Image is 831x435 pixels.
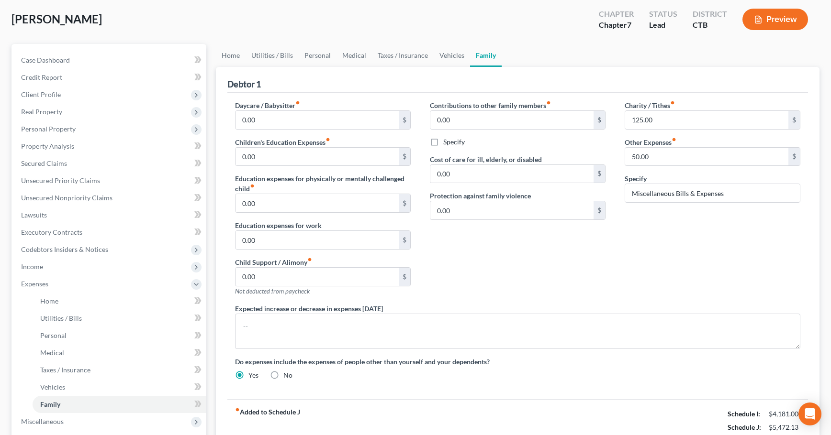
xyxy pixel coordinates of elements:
label: Specify [443,137,465,147]
div: District [693,9,727,20]
span: Personal Property [21,125,76,133]
input: -- [236,111,399,129]
a: Executory Contracts [13,224,206,241]
a: Lawsuits [13,207,206,224]
span: Lawsuits [21,211,47,219]
i: fiber_manual_record [295,100,300,105]
span: [PERSON_NAME] [11,12,102,26]
label: Yes [248,370,258,380]
a: Unsecured Nonpriority Claims [13,189,206,207]
div: $ [399,231,410,249]
span: Medical [40,348,64,357]
a: Home [33,293,206,310]
span: Executory Contracts [21,228,82,236]
a: Utilities / Bills [246,44,299,67]
span: 7 [627,20,631,29]
label: No [283,370,292,380]
i: fiber_manual_record [672,137,676,142]
span: Unsecured Nonpriority Claims [21,194,112,202]
div: Debtor 1 [227,78,261,90]
a: Credit Report [13,69,206,86]
div: Chapter [599,9,634,20]
span: Case Dashboard [21,56,70,64]
input: Specify... [625,184,800,202]
span: Home [40,297,58,305]
div: $ [399,148,410,166]
a: Family [470,44,502,67]
input: -- [236,231,399,249]
a: Unsecured Priority Claims [13,172,206,189]
i: fiber_manual_record [670,100,675,105]
label: Expected increase or decrease in expenses [DATE] [235,304,383,314]
div: $ [788,111,800,129]
label: Do expenses include the expenses of people other than yourself and your dependents? [235,357,800,367]
span: Secured Claims [21,159,67,167]
i: fiber_manual_record [326,137,330,142]
input: -- [236,268,399,286]
i: fiber_manual_record [235,407,240,412]
label: Charity / Tithes [625,100,675,110]
span: Unsecured Priority Claims [21,176,100,185]
span: Client Profile [21,90,61,98]
span: Real Property [21,108,62,116]
span: Expenses [21,280,48,288]
div: Lead [649,20,677,31]
a: Vehicles [33,379,206,396]
input: -- [236,194,399,212]
a: Personal [299,44,337,67]
a: Taxes / Insurance [33,361,206,379]
div: $ [788,148,800,166]
a: Home [216,44,246,67]
div: $ [594,165,605,183]
div: $ [399,194,410,212]
a: Medical [337,44,372,67]
label: Cost of care for ill, elderly, or disabled [430,154,542,164]
a: Personal [33,327,206,344]
label: Children's Education Expenses [235,137,330,147]
label: Other Expenses [625,137,676,147]
span: Property Analysis [21,142,74,150]
strong: Schedule I: [728,410,760,418]
label: Contributions to other family members [430,100,551,110]
label: Protection against family violence [430,191,531,201]
span: Not deducted from paycheck [235,287,310,295]
input: -- [430,165,594,183]
a: Taxes / Insurance [372,44,434,67]
button: Preview [742,9,808,30]
span: Taxes / Insurance [40,366,90,374]
a: Medical [33,344,206,361]
i: fiber_manual_record [250,184,255,188]
span: Income [21,262,43,271]
a: Property Analysis [13,138,206,155]
span: Miscellaneous [21,417,64,425]
strong: Schedule J: [728,423,761,431]
div: Chapter [599,20,634,31]
a: Vehicles [434,44,470,67]
span: Credit Report [21,73,62,81]
div: Status [649,9,677,20]
label: Education expenses for physically or mentally challenged child [235,174,411,194]
div: $ [399,268,410,286]
div: $ [399,111,410,129]
label: Daycare / Babysitter [235,100,300,110]
a: Secured Claims [13,155,206,172]
div: Open Intercom Messenger [798,402,821,425]
a: Utilities / Bills [33,310,206,327]
input: -- [430,111,594,129]
span: Utilities / Bills [40,314,82,322]
span: Codebtors Insiders & Notices [21,245,108,253]
i: fiber_manual_record [307,257,312,262]
span: Family [40,400,60,408]
input: -- [625,111,788,129]
label: Specify [625,174,647,184]
span: Vehicles [40,383,65,391]
input: -- [430,201,594,219]
a: Case Dashboard [13,52,206,69]
i: fiber_manual_record [546,100,551,105]
span: Personal [40,331,67,339]
label: Education expenses for work [235,220,322,230]
div: $5,472.13 [769,423,800,432]
div: CTB [693,20,727,31]
input: -- [236,148,399,166]
a: Family [33,396,206,413]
